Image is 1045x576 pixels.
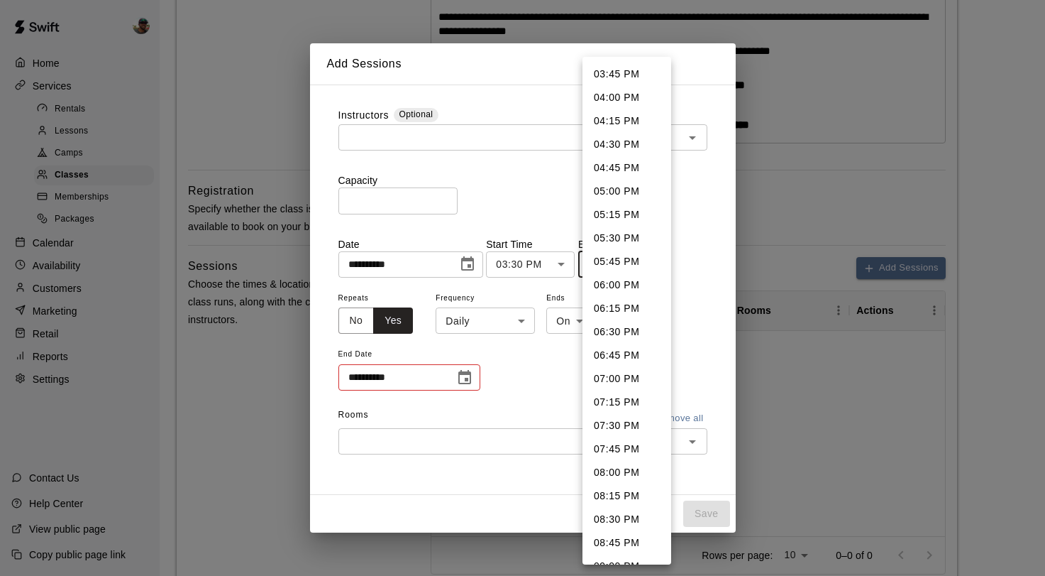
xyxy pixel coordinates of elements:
li: 07:45 PM [582,438,671,461]
li: 05:00 PM [582,180,671,203]
li: 05:15 PM [582,203,671,227]
li: 08:45 PM [582,531,671,555]
li: 06:15 PM [582,297,671,320]
li: 06:30 PM [582,320,671,344]
li: 05:45 PM [582,250,671,273]
li: 07:15 PM [582,391,671,414]
li: 04:30 PM [582,133,671,156]
li: 04:00 PM [582,86,671,109]
li: 08:30 PM [582,508,671,531]
li: 05:30 PM [582,227,671,250]
li: 04:45 PM [582,156,671,180]
li: 04:15 PM [582,109,671,133]
li: 06:00 PM [582,273,671,297]
li: 08:00 PM [582,461,671,484]
li: 07:30 PM [582,414,671,438]
li: 07:00 PM [582,367,671,391]
li: 03:45 PM [582,63,671,86]
li: 08:15 PM [582,484,671,508]
li: 06:45 PM [582,344,671,367]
